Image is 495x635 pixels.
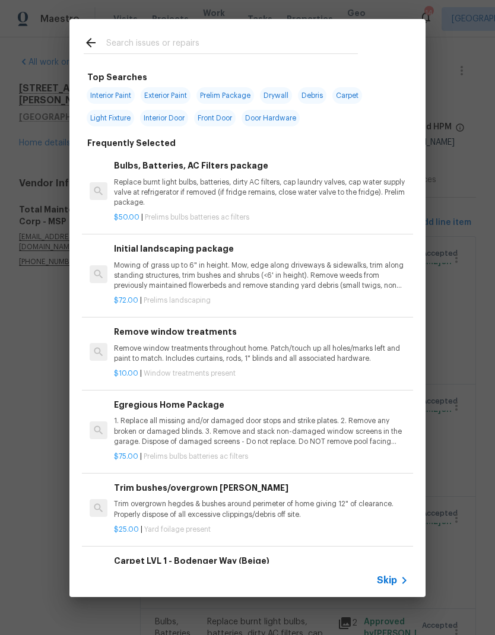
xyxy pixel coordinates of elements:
[114,212,408,223] p: |
[332,87,362,104] span: Carpet
[377,574,397,586] span: Skip
[114,453,138,460] span: $75.00
[114,416,408,446] p: 1. Replace all missing and/or damaged door stops and strike plates. 2. Remove any broken or damag...
[87,87,135,104] span: Interior Paint
[260,87,292,104] span: Drywall
[144,453,248,460] span: Prelims bulbs batteries ac filters
[87,110,134,126] span: Light Fixture
[114,344,408,364] p: Remove window treatments throughout home. Patch/touch up all holes/marks left and paint to match....
[114,369,408,379] p: |
[114,452,408,462] p: |
[114,526,139,533] span: $25.00
[114,214,139,221] span: $50.00
[87,136,176,150] h6: Frequently Selected
[114,398,408,411] h6: Egregious Home Package
[114,370,138,377] span: $10.00
[106,36,358,53] input: Search issues or repairs
[114,242,408,255] h6: Initial landscaping package
[114,525,408,535] p: |
[114,499,408,519] p: Trim overgrown hegdes & bushes around perimeter of home giving 12" of clearance. Properly dispose...
[196,87,254,104] span: Prelim Package
[114,177,408,208] p: Replace burnt light bulbs, batteries, dirty AC filters, cap laundry valves, cap water supply valv...
[144,297,211,304] span: Prelims landscaping
[194,110,236,126] span: Front Door
[298,87,326,104] span: Debris
[114,481,408,494] h6: Trim bushes/overgrown [PERSON_NAME]
[144,370,236,377] span: Window treatments present
[140,110,188,126] span: Interior Door
[114,325,408,338] h6: Remove window treatments
[114,261,408,291] p: Mowing of grass up to 6" in height. Mow, edge along driveways & sidewalks, trim along standing st...
[141,87,191,104] span: Exterior Paint
[145,214,249,221] span: Prelims bulbs batteries ac filters
[242,110,300,126] span: Door Hardware
[87,71,147,84] h6: Top Searches
[144,526,211,533] span: Yard foilage present
[114,554,408,567] h6: Carpet LVL 1 - Bodenger Way (Beige)
[114,297,138,304] span: $72.00
[114,159,408,172] h6: Bulbs, Batteries, AC Filters package
[114,296,408,306] p: |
